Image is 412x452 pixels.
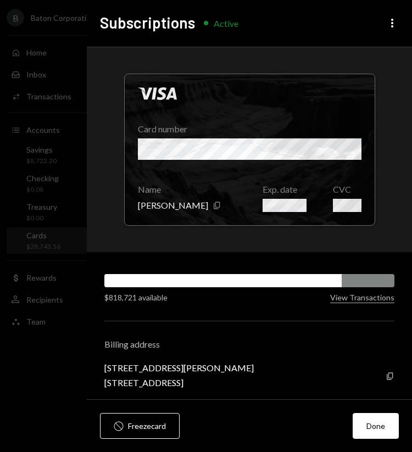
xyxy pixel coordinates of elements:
[214,18,238,29] div: Active
[124,74,375,226] div: Click to hide
[330,293,394,303] button: View Transactions
[353,413,399,439] button: Done
[104,377,254,388] div: [STREET_ADDRESS]
[104,339,394,349] div: Billing address
[128,420,166,432] div: Freeze card
[100,413,180,439] button: Freezecard
[104,292,168,303] div: $818,721 available
[100,12,195,34] h2: Subscriptions
[104,362,254,373] div: [STREET_ADDRESS][PERSON_NAME]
